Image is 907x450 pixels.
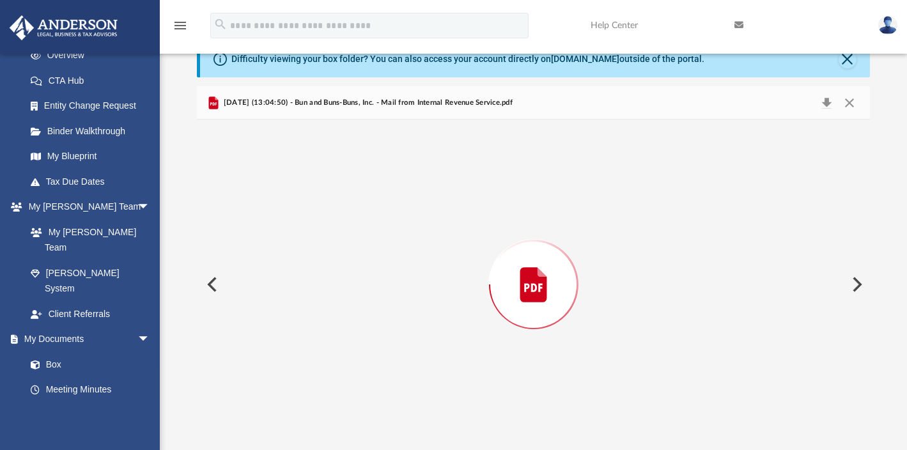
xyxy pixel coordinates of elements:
a: My Documentsarrow_drop_down [9,327,163,352]
a: CTA Hub [18,68,169,93]
button: Next File [842,267,870,302]
a: Entity Change Request [18,93,169,119]
a: My [PERSON_NAME] Team [18,219,157,260]
i: search [213,17,228,31]
button: Download [816,94,839,112]
div: Difficulty viewing your box folder? You can also access your account directly on outside of the p... [231,52,704,66]
i: menu [173,18,188,33]
div: Preview [197,86,869,450]
a: Overview [18,43,169,68]
img: User Pic [878,16,897,35]
a: My [PERSON_NAME] Teamarrow_drop_down [9,194,163,220]
a: Tax Due Dates [18,169,169,194]
a: [DOMAIN_NAME] [551,54,619,64]
a: [PERSON_NAME] System [18,260,163,301]
button: Previous File [197,267,225,302]
button: Close [839,50,857,68]
a: menu [173,24,188,33]
span: arrow_drop_down [137,194,163,221]
span: [DATE] (13:04:50) - Bun and Buns-Buns, Inc. - Mail from Internal Revenue Service.pdf [221,97,513,109]
img: Anderson Advisors Platinum Portal [6,15,121,40]
span: arrow_drop_down [137,327,163,353]
a: My Blueprint [18,144,163,169]
a: Client Referrals [18,301,163,327]
a: Binder Walkthrough [18,118,169,144]
a: Box [18,352,157,377]
a: Meeting Minutes [18,377,163,403]
button: Close [838,94,861,112]
a: Forms Library [18,402,157,428]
